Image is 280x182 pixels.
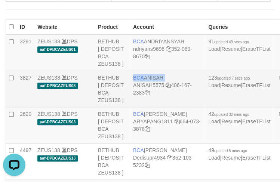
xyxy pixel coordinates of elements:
td: [PERSON_NAME] 664-073-3878 [130,107,205,144]
span: | | [208,75,270,88]
td: 3291 [17,34,34,71]
a: Copy 4061672383 to clipboard [145,90,150,96]
a: ndriyans9696 [133,46,164,52]
a: EraseTFList [242,118,270,124]
a: ZEUS138 [37,147,60,153]
a: ARYAPANG1811 [133,118,173,124]
a: ZEUS138 [37,38,60,44]
span: BCA [133,111,144,117]
a: EraseTFList [242,155,270,161]
a: Resume [221,155,241,161]
a: Dedisupr4934 [133,155,166,161]
a: Copy 3521035232 to clipboard [145,162,150,168]
a: Load [208,155,220,161]
a: ANISAH5575 [133,82,164,88]
td: 4497 [17,144,34,180]
span: updated 49 secs ago [214,40,249,44]
span: aaf-DPBCAZEUS03 [37,119,78,125]
span: | | [208,38,270,52]
span: 91 [208,38,249,44]
a: ZEUS138 [37,111,60,117]
span: aaf-DPBCAZEUS08 [37,83,78,89]
span: 123 [208,75,250,81]
a: Resume [221,118,241,124]
td: DPS [34,34,95,71]
span: 49 [208,147,247,153]
a: Load [208,46,220,52]
td: ANDRIYANSYAH 352-089-8670 [130,34,205,71]
td: DPS [34,71,95,107]
a: Copy Dedisupr4934 to clipboard [167,155,172,161]
a: Copy 3520898670 to clipboard [145,53,150,59]
a: Copy ARYAPANG1811 to clipboard [174,118,179,124]
td: BETHUB [ DEPOSIT BCA ZEUS138 ] [95,107,130,144]
a: Resume [221,46,241,52]
span: updated 5 mins ago [214,149,247,153]
span: aaf-DPBCAZEUS13 [37,155,78,161]
th: Website [34,20,95,35]
td: [PERSON_NAME] 352-103-5232 [130,144,205,180]
span: BCA [133,75,144,81]
th: Queries [205,20,273,35]
button: Open LiveChat chat widget [3,3,25,25]
a: Load [208,118,220,124]
td: ANISAH 406-167-2383 [130,71,205,107]
td: DPS [34,107,95,144]
a: ZEUS138 [37,75,60,81]
a: EraseTFList [242,46,270,52]
a: Copy ANISAH5575 to clipboard [166,82,171,88]
td: 2620 [17,107,34,144]
th: ID [17,20,34,35]
td: BETHUB [ DEPOSIT BCA ZEUS138 ] [95,71,130,107]
td: BETHUB [ DEPOSIT BCA ZEUS138 ] [95,144,130,180]
span: | | [208,111,270,124]
span: BCA [133,38,144,44]
td: 3827 [17,71,34,107]
th: Account [130,20,205,35]
a: Resume [221,82,241,88]
th: Product [95,20,130,35]
a: Copy 6640733878 to clipboard [145,126,150,132]
td: BETHUB [ DEPOSIT BCA ZEUS138 ] [95,34,130,71]
span: | | [208,147,270,161]
td: DPS [34,144,95,180]
span: 42 [208,111,249,117]
span: aaf-DPBCAZEUS01 [37,46,78,53]
a: Copy ndriyans9696 to clipboard [166,46,171,52]
span: BCA [133,147,144,153]
a: EraseTFList [242,82,270,88]
span: updated 7 secs ago [217,76,250,80]
a: Load [208,82,220,88]
span: updated 32 mins ago [214,112,249,117]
